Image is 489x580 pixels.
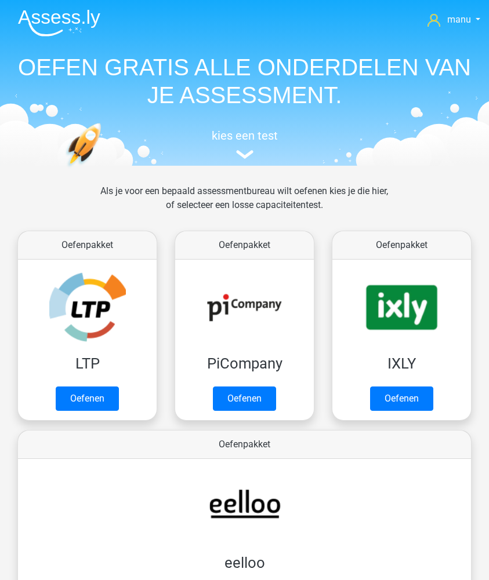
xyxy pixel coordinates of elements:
[428,13,480,27] a: manu
[9,129,480,159] a: kies een test
[447,14,471,25] span: manu
[9,53,480,109] h1: OEFEN GRATIS ALLE ONDERDELEN VAN JE ASSESSMENT.
[370,386,433,411] a: Oefenen
[213,386,276,411] a: Oefenen
[56,386,119,411] a: Oefenen
[88,184,402,226] div: Als je voor een bepaald assessmentbureau wilt oefenen kies je die hier, of selecteer een losse ca...
[66,123,141,216] img: oefenen
[18,9,100,37] img: Assessly
[9,129,480,143] h5: kies een test
[236,150,253,159] img: assessment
